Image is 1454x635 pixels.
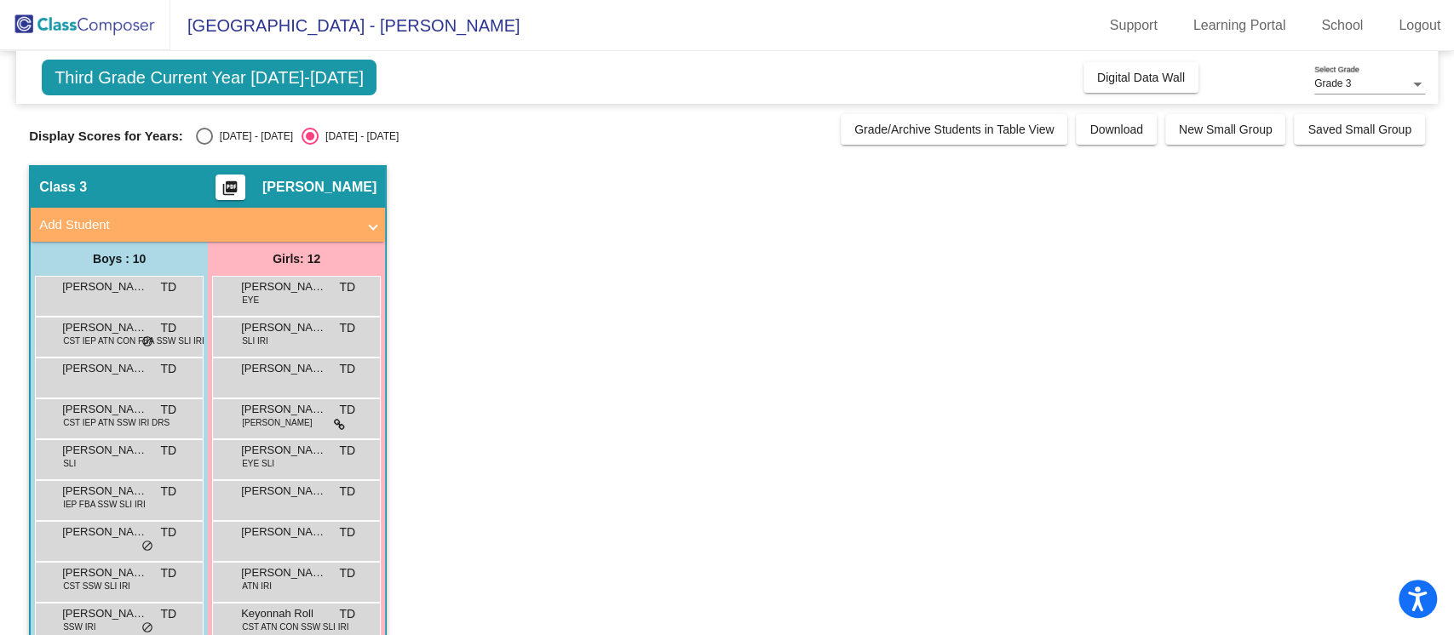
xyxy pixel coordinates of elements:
[63,416,170,429] span: CST IEP ATN SSW IRI DRS
[29,129,183,144] span: Display Scores for Years:
[170,12,520,39] span: [GEOGRAPHIC_DATA] - [PERSON_NAME]
[160,605,176,623] span: TD
[241,401,326,418] span: [PERSON_NAME]
[141,540,153,553] span: do_not_disturb_alt
[62,360,147,377] span: [PERSON_NAME]
[1097,71,1185,84] span: Digital Data Wall
[196,128,399,145] mat-radio-group: Select an option
[262,179,376,196] span: [PERSON_NAME]
[1165,114,1286,145] button: New Small Group
[1180,12,1300,39] a: Learning Portal
[241,319,326,336] span: [PERSON_NAME]
[241,278,326,295] span: [PERSON_NAME]
[160,483,176,501] span: TD
[63,335,204,347] span: CST IEP ATN CON FBA SSW SLI IRI
[1076,114,1156,145] button: Download
[1307,123,1411,136] span: Saved Small Group
[62,605,147,622] span: [PERSON_NAME]
[160,442,176,460] span: TD
[241,360,326,377] span: [PERSON_NAME]
[242,621,348,633] span: CST ATN CON SSW SLI IRI
[62,442,147,459] span: [PERSON_NAME]
[31,242,208,276] div: Boys : 10
[62,523,147,541] span: [PERSON_NAME]
[160,319,176,337] span: TD
[62,401,147,418] span: [PERSON_NAME]
[854,123,1055,136] span: Grade/Archive Students in Table View
[160,360,176,378] span: TD
[62,483,147,500] span: [PERSON_NAME] [PERSON_NAME]
[1385,12,1454,39] a: Logout
[339,605,355,623] span: TD
[63,457,76,470] span: SLI
[160,278,176,296] span: TD
[39,179,87,196] span: Class 3
[339,401,355,419] span: TD
[339,442,355,460] span: TD
[339,278,355,296] span: TD
[339,360,355,378] span: TD
[339,523,355,541] span: TD
[63,580,130,592] span: CST SSW SLI IRI
[241,605,326,622] span: Keyonnah Roll
[1179,123,1273,136] span: New Small Group
[39,215,356,235] mat-panel-title: Add Student
[216,174,245,200] button: Print Students Details
[31,208,385,242] mat-expansion-panel-header: Add Student
[208,242,385,276] div: Girls: 12
[1294,114,1424,145] button: Saved Small Group
[62,564,147,581] span: [PERSON_NAME] [PERSON_NAME]
[339,564,355,582] span: TD
[339,483,355,501] span: TD
[242,416,312,429] span: [PERSON_NAME]
[841,114,1068,145] button: Grade/Archive Students in Table View
[141,621,153,635] span: do_not_disturb_alt
[213,129,293,144] div: [DATE] - [DATE]
[241,564,326,581] span: [PERSON_NAME]
[160,401,176,419] span: TD
[220,180,240,203] mat-icon: picture_as_pdf
[42,60,376,95] span: Third Grade Current Year [DATE]-[DATE]
[242,457,274,470] span: EYE SLI
[1314,77,1351,89] span: Grade 3
[141,335,153,349] span: do_not_disturb_alt
[242,294,259,306] span: EYE
[241,523,326,541] span: [PERSON_NAME]
[319,129,399,144] div: [DATE] - [DATE]
[1089,123,1142,136] span: Download
[63,498,146,511] span: IEP FBA SSW SLI IRI
[62,278,147,295] span: [PERSON_NAME]
[160,523,176,541] span: TD
[242,335,268,347] span: SLI IRI
[62,319,147,336] span: [PERSON_NAME]
[63,621,95,633] span: SSW IRI
[1307,12,1376,39] a: School
[1083,62,1198,93] button: Digital Data Wall
[1096,12,1171,39] a: Support
[339,319,355,337] span: TD
[160,564,176,582] span: TD
[241,442,326,459] span: [PERSON_NAME]
[241,483,326,500] span: [PERSON_NAME]
[242,580,272,592] span: ATN IRI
